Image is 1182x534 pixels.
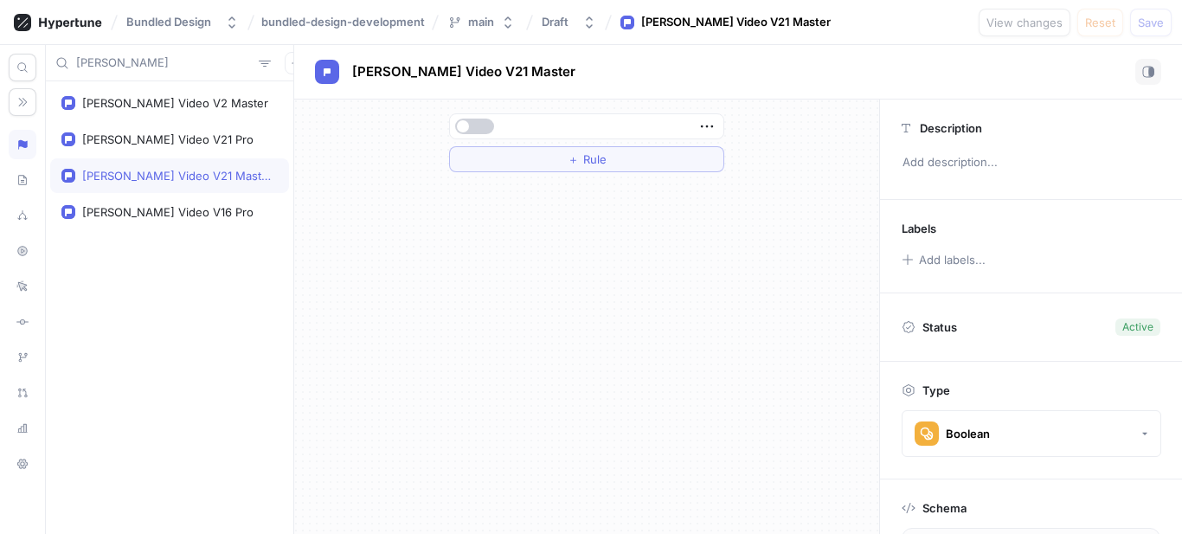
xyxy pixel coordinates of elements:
[9,378,36,408] div: Pull requests
[9,449,36,479] div: Settings
[902,410,1161,457] button: Boolean
[542,15,569,29] div: Draft
[1130,9,1172,36] button: Save
[896,248,991,271] button: Add labels...
[583,154,607,164] span: Rule
[9,236,36,266] div: Preview
[922,383,950,397] p: Type
[1085,17,1115,28] span: Reset
[9,130,36,159] div: Logic
[468,15,494,29] div: main
[946,427,990,441] div: Boolean
[449,146,724,172] button: ＋Rule
[9,272,36,301] div: Logs
[261,16,425,28] span: bundled-design-development
[9,414,36,443] div: Analytics
[9,165,36,195] div: Schema
[126,15,211,29] div: Bundled Design
[82,169,271,183] div: [PERSON_NAME] Video V21 Master
[82,132,254,146] div: [PERSON_NAME] Video V21 Pro
[82,205,254,219] div: [PERSON_NAME] Video V16 Pro
[352,65,575,79] span: [PERSON_NAME] Video V21 Master
[9,307,36,337] div: Diff
[902,222,936,235] p: Labels
[535,8,603,36] button: Draft
[119,8,246,36] button: Bundled Design
[9,343,36,372] div: Branches
[895,148,1167,177] p: Add description...
[922,501,967,515] p: Schema
[82,96,268,110] div: [PERSON_NAME] Video V2 Master
[440,8,522,36] button: main
[1122,319,1153,335] div: Active
[1077,9,1123,36] button: Reset
[641,14,831,31] div: [PERSON_NAME] Video V21 Master
[76,55,252,72] input: Search...
[986,17,1063,28] span: View changes
[920,121,982,135] p: Description
[568,154,579,164] span: ＋
[1138,17,1164,28] span: Save
[979,9,1070,36] button: View changes
[922,315,957,339] p: Status
[9,201,36,230] div: Splits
